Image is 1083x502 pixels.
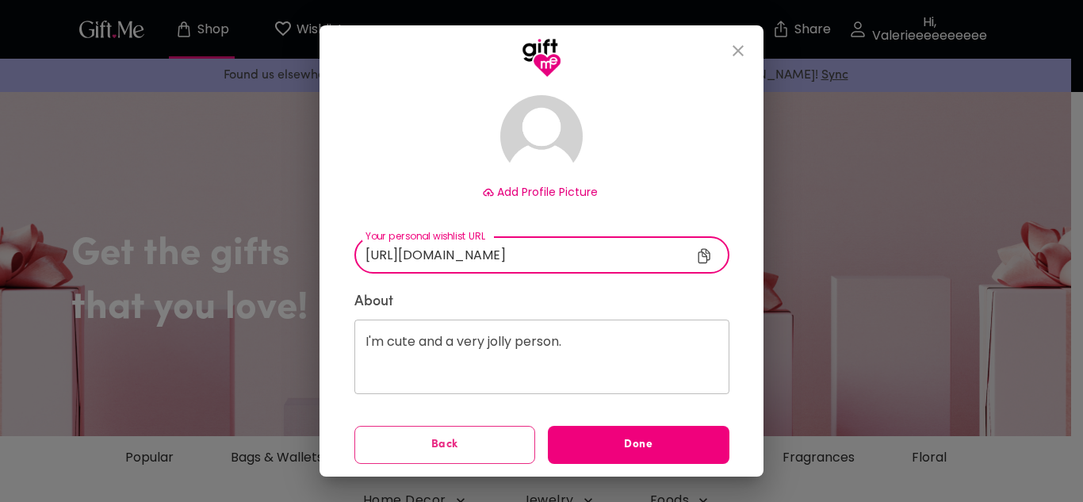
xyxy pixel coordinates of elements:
button: close [719,32,757,70]
img: Avatar [500,95,583,178]
button: Back [354,426,536,464]
button: Done [548,426,729,464]
span: Back [355,436,535,454]
label: About [354,293,729,312]
textarea: I'm cute and a very jolly person. [365,334,718,379]
span: Done [548,436,729,454]
span: Add Profile Picture [497,184,598,200]
img: GiftMe Logo [522,38,561,78]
